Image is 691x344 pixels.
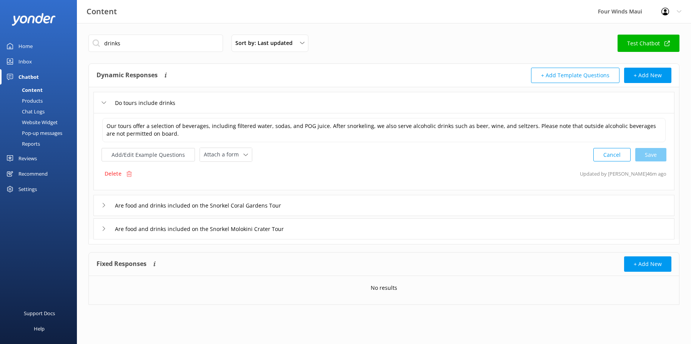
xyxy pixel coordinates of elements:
[5,117,58,128] div: Website Widget
[24,306,55,321] div: Support Docs
[87,5,117,18] h3: Content
[5,95,43,106] div: Products
[97,256,147,272] h4: Fixed Responses
[34,321,45,336] div: Help
[5,128,62,138] div: Pop-up messages
[593,148,631,161] button: Cancel
[18,54,32,69] div: Inbox
[102,148,195,161] button: Add/Edit Example Questions
[235,39,297,47] span: Sort by: Last updated
[5,128,77,138] a: Pop-up messages
[624,256,671,272] button: + Add New
[5,138,40,149] div: Reports
[5,95,77,106] a: Products
[102,118,666,142] textarea: Our tours offer a selection of beverages, including filtered water, sodas, and POG juice. After s...
[5,85,77,95] a: Content
[18,166,48,181] div: Recommend
[618,35,679,52] a: Test Chatbot
[371,284,397,292] p: No results
[97,68,158,83] h4: Dynamic Responses
[204,150,243,159] span: Attach a form
[531,68,619,83] button: + Add Template Questions
[105,170,122,178] p: Delete
[88,35,223,52] input: Search all Chatbot Content
[5,85,43,95] div: Content
[18,38,33,54] div: Home
[624,68,671,83] button: + Add New
[12,13,56,26] img: yonder-white-logo.png
[5,117,77,128] a: Website Widget
[18,69,39,85] div: Chatbot
[5,106,77,117] a: Chat Logs
[5,106,45,117] div: Chat Logs
[580,166,666,181] p: Updated by [PERSON_NAME] 46m ago
[18,151,37,166] div: Reviews
[5,138,77,149] a: Reports
[18,181,37,197] div: Settings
